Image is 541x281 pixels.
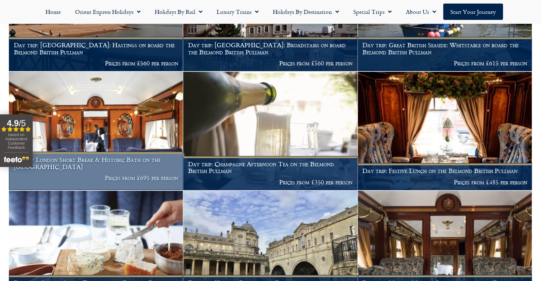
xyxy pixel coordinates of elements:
[183,72,357,190] a: Day trip: Champagne Afternoon Tea on the Belmond British Pullman Prices from £350 per person
[188,179,352,186] p: Prices from £350 per person
[14,42,178,55] h1: Day trip: [GEOGRAPHIC_DATA]: Hastings on board the Belmond British Pullman
[362,60,527,67] p: Prices from £615 per person
[362,179,527,186] p: Prices from £485 per person
[443,4,503,20] a: Start your Journey
[9,72,183,190] a: Luxury London Short Break & Historic Bath on the [GEOGRAPHIC_DATA] Prices from £695 per person
[68,4,148,20] a: Orient Express Holidays
[209,4,266,20] a: Luxury Trains
[38,4,68,20] a: Home
[148,4,209,20] a: Holidays by Rail
[188,60,352,67] p: Prices from £560 per person
[14,156,178,170] h1: Luxury London Short Break & Historic Bath on the [GEOGRAPHIC_DATA]
[362,167,527,174] h1: Day trip: Festive Lunch on the Belmond British Pullman
[266,4,346,20] a: Holidays by Destination
[399,4,443,20] a: About Us
[188,42,352,55] h1: Day trip: [GEOGRAPHIC_DATA]: Broadstairs on board the Belmond British Pullman
[346,4,399,20] a: Special Trips
[14,60,178,67] p: Prices from £560 per person
[14,174,178,182] p: Prices from £695 per person
[358,72,532,190] a: Day trip: Festive Lunch on the Belmond British Pullman Prices from £485 per person
[362,42,527,55] h1: Day trip: Great British Seaside: Whitstable on board the Belmond British Pullman
[188,161,352,174] h1: Day trip: Champagne Afternoon Tea on the Belmond British Pullman
[4,4,537,20] nav: Menu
